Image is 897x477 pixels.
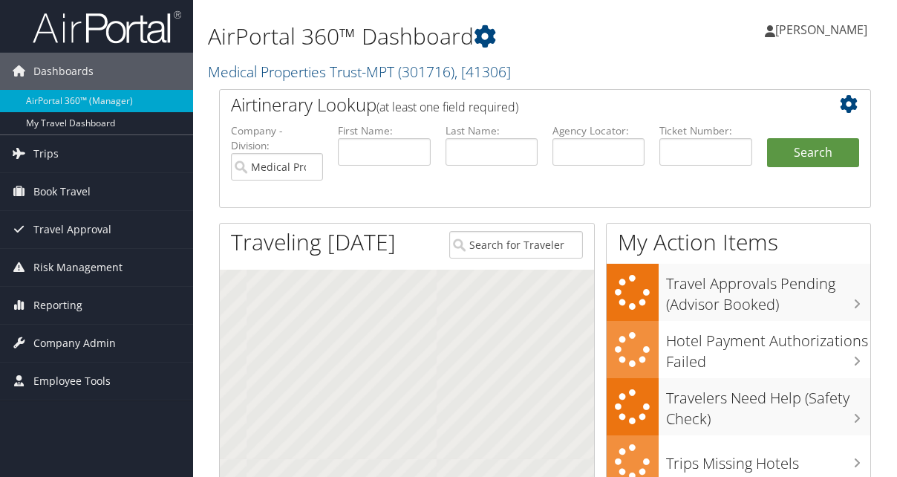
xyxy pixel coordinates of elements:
h1: My Action Items [607,227,870,258]
h3: Trips Missing Hotels [666,446,870,474]
span: Travel Approval [33,211,111,248]
span: , [ 41306 ] [454,62,511,82]
a: Travelers Need Help (Safety Check) [607,378,870,435]
span: [PERSON_NAME] [775,22,867,38]
h3: Travel Approvals Pending (Advisor Booked) [666,266,870,315]
span: Dashboards [33,53,94,90]
h2: Airtinerary Lookup [231,92,805,117]
h3: Hotel Payment Authorizations Failed [666,323,870,372]
a: Travel Approvals Pending (Advisor Booked) [607,264,870,321]
span: Reporting [33,287,82,324]
span: Risk Management [33,249,123,286]
a: [PERSON_NAME] [765,7,882,52]
label: Agency Locator: [552,123,645,138]
span: Employee Tools [33,363,111,400]
span: Company Admin [33,325,116,362]
span: Trips [33,135,59,172]
span: Book Travel [33,173,91,210]
input: Search for Traveler [449,231,583,259]
label: Company - Division: [231,123,323,154]
img: airportal-logo.png [33,10,181,45]
button: Search [767,138,859,168]
span: ( 301716 ) [398,62,454,82]
h1: AirPortal 360™ Dashboard [208,21,657,52]
label: First Name: [338,123,430,138]
h1: Traveling [DATE] [231,227,396,258]
label: Ticket Number: [659,123,751,138]
label: Last Name: [446,123,538,138]
span: (at least one field required) [376,99,518,115]
a: Hotel Payment Authorizations Failed [607,321,870,378]
a: Medical Properties Trust-MPT [208,62,511,82]
h3: Travelers Need Help (Safety Check) [666,380,870,429]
